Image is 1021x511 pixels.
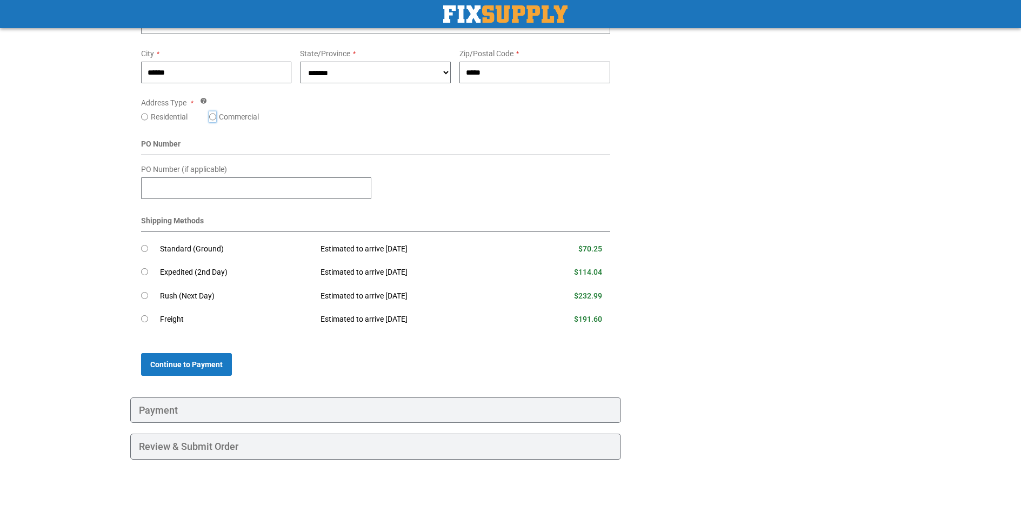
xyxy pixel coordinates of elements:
td: Rush (Next Day) [160,284,313,308]
span: Zip/Postal Code [459,49,513,58]
button: Continue to Payment [141,353,232,376]
label: Commercial [219,111,259,122]
td: Expedited (2nd Day) [160,261,313,284]
span: Address Type [141,98,186,107]
div: Shipping Methods [141,215,611,232]
div: PO Number [141,138,611,155]
span: $114.04 [574,268,602,276]
span: $232.99 [574,291,602,300]
div: Review & Submit Order [130,434,622,460]
a: store logo [443,5,568,23]
div: Payment [130,397,622,423]
td: Estimated to arrive [DATE] [312,237,521,261]
td: Standard (Ground) [160,237,313,261]
span: City [141,49,154,58]
td: Estimated to arrive [DATE] [312,284,521,308]
td: Freight [160,308,313,331]
td: Estimated to arrive [DATE] [312,308,521,331]
img: Fix Industrial Supply [443,5,568,23]
span: Continue to Payment [150,360,223,369]
span: State/Province [300,49,350,58]
label: Residential [151,111,188,122]
span: PO Number (if applicable) [141,165,227,174]
td: Estimated to arrive [DATE] [312,261,521,284]
span: $70.25 [578,244,602,253]
span: $191.60 [574,315,602,323]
